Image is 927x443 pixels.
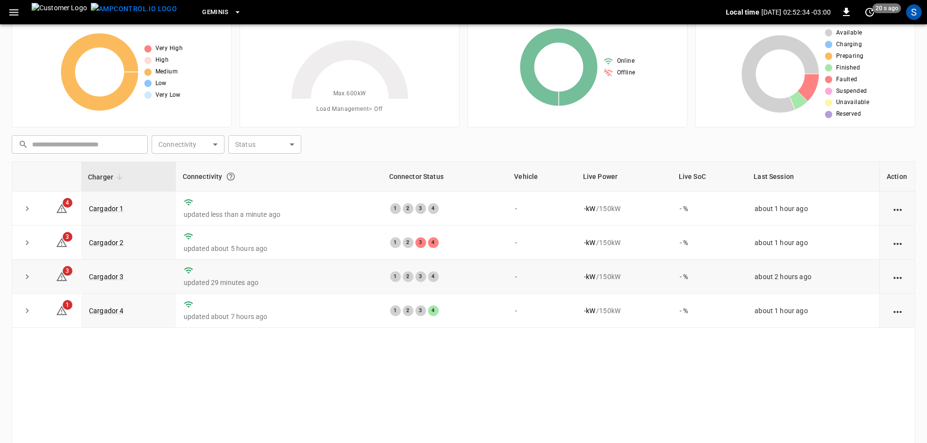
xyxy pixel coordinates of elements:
span: Suspended [836,87,867,96]
td: - [507,260,576,294]
div: 1 [390,203,401,214]
span: 3 [63,266,72,276]
div: 4 [428,237,439,248]
span: Load Management = Off [316,105,382,114]
div: 2 [403,271,413,282]
div: 4 [428,305,439,316]
td: - [507,192,576,226]
a: 1 [56,306,68,314]
div: 2 [403,237,413,248]
p: - kW [584,272,595,282]
th: Connector Status [382,162,508,192]
div: 3 [415,203,426,214]
span: Max. 600 kW [333,89,366,99]
p: - kW [584,238,595,248]
span: Online [617,56,635,66]
button: expand row [20,269,34,284]
button: Connection between the charger and our software. [222,168,240,185]
span: Medium [155,67,178,77]
p: updated less than a minute ago [184,210,375,219]
div: action cell options [892,272,904,282]
div: / 150 kW [584,272,664,282]
td: - % [672,294,747,328]
th: Action [879,162,915,192]
p: updated about 5 hours ago [184,244,375,253]
div: 2 [403,203,413,214]
td: - [507,226,576,260]
span: 4 [63,198,72,208]
span: Reserved [836,109,861,119]
th: Vehicle [507,162,576,192]
td: about 1 hour ago [747,192,879,226]
a: 3 [56,272,68,280]
p: Local time [726,7,759,17]
p: updated about 7 hours ago [184,312,375,321]
td: - % [672,260,747,294]
a: Cargador 2 [89,239,124,247]
div: 1 [390,271,401,282]
img: ampcontrol.io logo [91,3,177,15]
th: Live SoC [672,162,747,192]
a: Cargador 4 [89,307,124,315]
button: Geminis [198,3,245,22]
a: 4 [56,204,68,212]
a: 3 [56,238,68,246]
td: - [507,294,576,328]
a: Cargador 1 [89,205,124,213]
div: / 150 kW [584,204,664,213]
th: Live Power [576,162,672,192]
span: Very Low [155,90,181,100]
span: 20 s ago [873,3,901,13]
button: expand row [20,235,34,250]
p: [DATE] 02:52:34 -03:00 [761,7,831,17]
div: 3 [415,271,426,282]
div: / 150 kW [584,238,664,248]
span: Offline [617,68,635,78]
span: Finished [836,63,860,73]
td: about 1 hour ago [747,294,879,328]
a: Cargador 3 [89,273,124,281]
th: Last Session [747,162,879,192]
div: / 150 kW [584,306,664,316]
span: Very High [155,44,183,53]
div: 4 [428,271,439,282]
p: - kW [584,204,595,213]
div: 3 [415,305,426,316]
div: profile-icon [906,4,922,20]
div: 1 [390,305,401,316]
div: Connectivity [183,168,376,185]
td: - % [672,226,747,260]
span: Unavailable [836,98,869,107]
td: about 2 hours ago [747,260,879,294]
p: - kW [584,306,595,316]
span: 3 [63,232,72,242]
button: set refresh interval [862,4,877,20]
div: action cell options [892,306,904,316]
span: Geminis [202,7,229,18]
p: updated 29 minutes ago [184,278,375,287]
div: 4 [428,203,439,214]
img: Customer Logo [32,3,87,21]
span: Available [836,28,862,38]
div: 3 [415,237,426,248]
div: action cell options [892,238,904,248]
div: 2 [403,305,413,316]
span: High [155,55,169,65]
div: action cell options [892,204,904,213]
span: Faulted [836,75,858,85]
span: Charging [836,40,862,50]
td: about 1 hour ago [747,226,879,260]
span: Low [155,79,167,89]
span: Charger [88,171,126,183]
span: 1 [63,300,72,310]
td: - % [672,192,747,226]
button: expand row [20,303,34,318]
div: 1 [390,237,401,248]
button: expand row [20,201,34,216]
span: Preparing [836,52,864,61]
